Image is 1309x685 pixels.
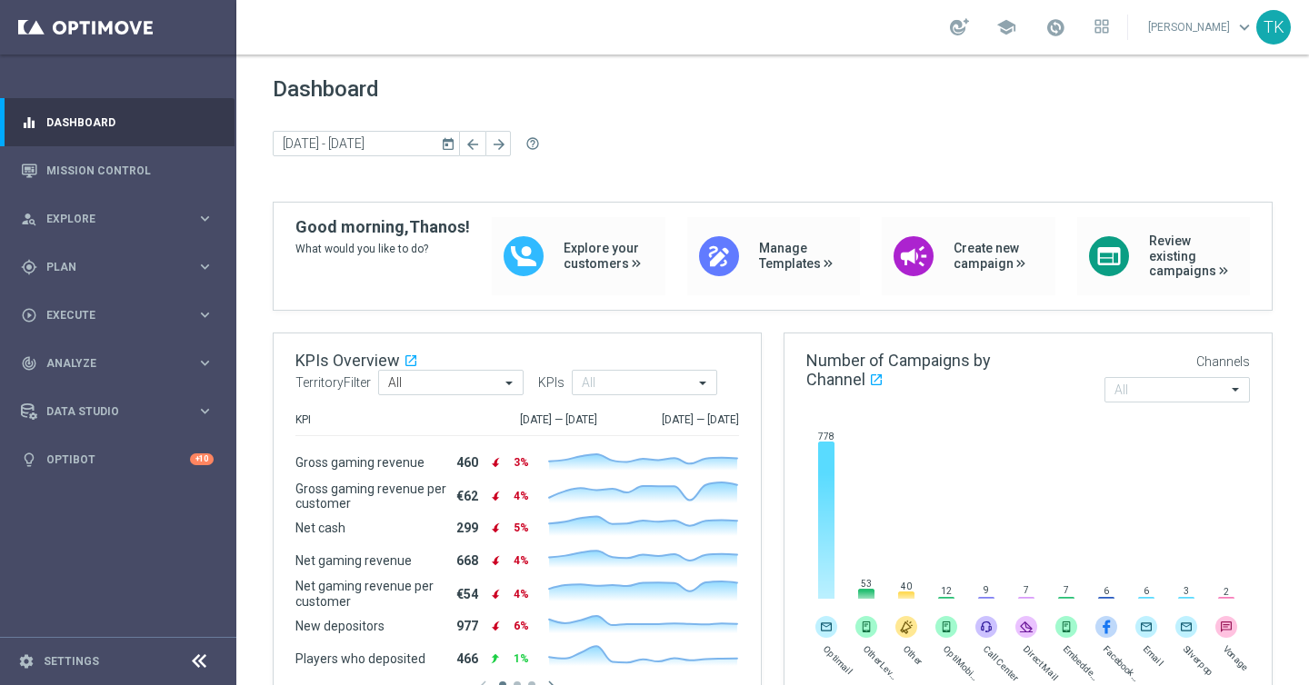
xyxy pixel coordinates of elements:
[46,262,196,273] span: Plan
[44,656,99,667] a: Settings
[196,354,214,372] i: keyboard_arrow_right
[190,453,214,465] div: +10
[20,212,215,226] button: person_search Explore keyboard_arrow_right
[20,308,215,323] button: play_circle_outline Execute keyboard_arrow_right
[196,306,214,323] i: keyboard_arrow_right
[21,146,214,194] div: Mission Control
[21,211,37,227] i: person_search
[196,402,214,420] i: keyboard_arrow_right
[46,435,190,483] a: Optibot
[20,115,215,130] button: equalizer Dashboard
[21,403,196,420] div: Data Studio
[196,258,214,275] i: keyboard_arrow_right
[21,98,214,146] div: Dashboard
[21,452,37,468] i: lightbulb
[20,164,215,178] button: Mission Control
[46,146,214,194] a: Mission Control
[21,211,196,227] div: Explore
[46,358,196,369] span: Analyze
[21,355,37,372] i: track_changes
[196,210,214,227] i: keyboard_arrow_right
[21,259,196,275] div: Plan
[46,213,196,224] span: Explore
[21,435,214,483] div: Optibot
[20,356,215,371] button: track_changes Analyze keyboard_arrow_right
[20,404,215,419] button: Data Studio keyboard_arrow_right
[21,114,37,131] i: equalizer
[21,307,196,323] div: Execute
[21,355,196,372] div: Analyze
[1256,10,1291,45] div: TK
[21,259,37,275] i: gps_fixed
[46,406,196,417] span: Data Studio
[18,653,35,670] i: settings
[1234,17,1254,37] span: keyboard_arrow_down
[46,310,196,321] span: Execute
[20,452,215,467] button: lightbulb Optibot +10
[1146,14,1256,41] a: [PERSON_NAME]keyboard_arrow_down
[996,17,1016,37] span: school
[46,98,214,146] a: Dashboard
[20,260,215,274] button: gps_fixed Plan keyboard_arrow_right
[21,307,37,323] i: play_circle_outline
